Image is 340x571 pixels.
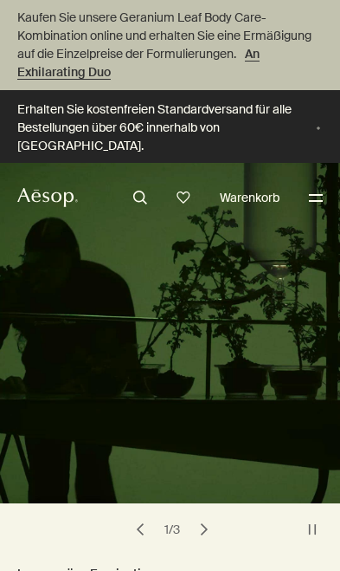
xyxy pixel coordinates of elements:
div: 1 / 3 [159,522,185,537]
button: Warenkorb [215,187,284,208]
button: pause [300,517,324,542]
button: Erhalten Sie kostenfreien Standardversand für alle Bestellungen über 60€ innerhalb von [GEOGRAPHI... [17,101,323,156]
p: Kaufen Sie unsere Geranium Leaf Body Care-Kombination online und erhalten Sie eine Ermäßigung auf... [17,9,323,81]
button: Menüpunkt "Suche" öffnen [129,186,151,209]
button: Menü [305,186,327,209]
button: next slide [192,517,216,542]
a: Wunschzettel öffnen [172,186,195,209]
a: An Exhilarating Duo [17,44,260,81]
p: Erhalten Sie kostenfreien Standardversand für alle Bestellungen über 60€ innerhalb von [GEOGRAPHI... [17,101,297,155]
button: previous slide [128,517,152,542]
svg: Aesop [17,188,78,207]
